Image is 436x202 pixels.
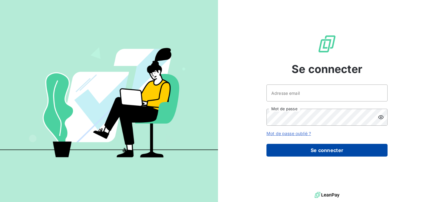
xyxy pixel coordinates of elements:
[266,84,388,101] input: placeholder
[315,190,339,200] img: logo
[266,131,311,136] a: Mot de passe oublié ?
[292,61,362,77] span: Se connecter
[266,144,388,157] button: Se connecter
[317,34,337,54] img: Logo LeanPay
